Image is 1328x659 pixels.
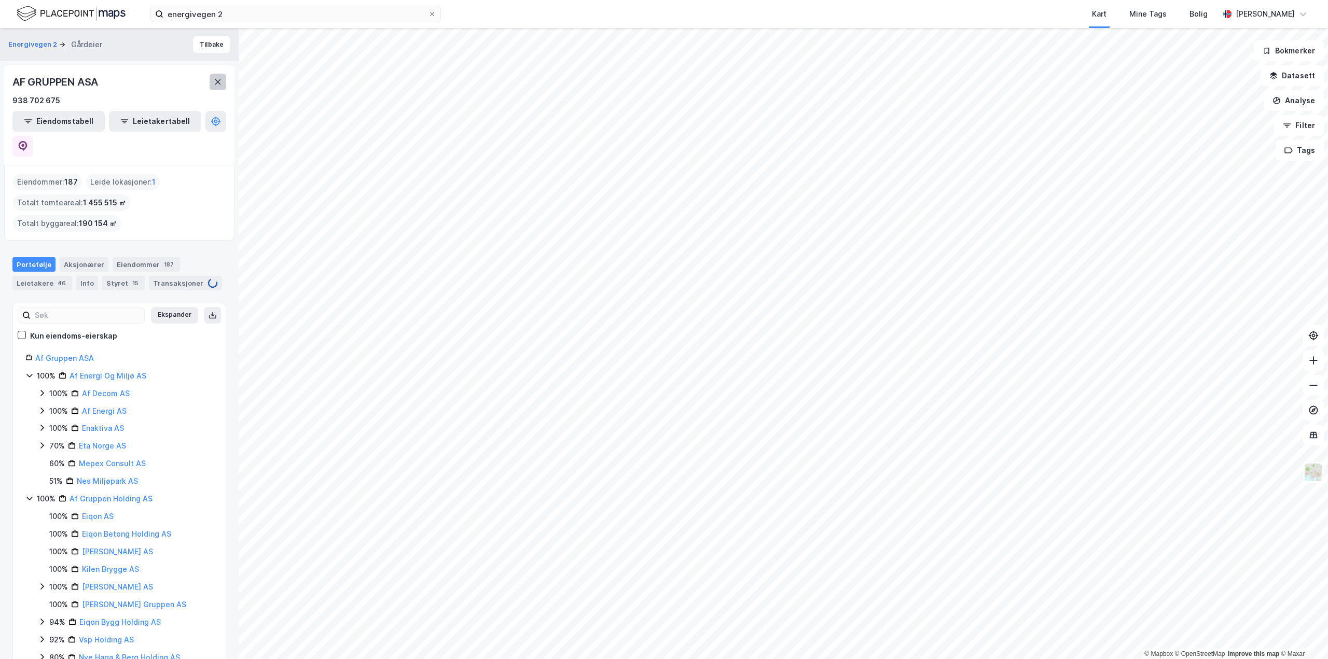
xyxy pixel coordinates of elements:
[49,440,65,452] div: 70%
[49,598,68,611] div: 100%
[77,476,138,485] a: Nes Miljøpark AS
[35,354,94,362] a: Af Gruppen ASA
[56,278,68,288] div: 46
[151,307,198,324] button: Ekspander
[12,94,60,107] div: 938 702 675
[12,74,100,90] div: AF GRUPPEN ASA
[79,441,126,450] a: Eta Norge AS
[49,457,65,470] div: 60%
[82,389,130,398] a: Af Decom AS
[1092,8,1106,20] div: Kart
[193,36,230,53] button: Tilbake
[12,257,56,272] div: Portefølje
[113,257,180,272] div: Eiendommer
[49,545,68,558] div: 100%
[130,278,141,288] div: 15
[49,510,68,523] div: 100%
[1261,65,1324,86] button: Datasett
[60,257,108,272] div: Aksjonærer
[152,176,156,188] span: 1
[49,405,68,417] div: 100%
[82,529,171,538] a: Eiqon Betong Holding AS
[1276,140,1324,161] button: Tags
[163,6,428,22] input: Søk på adresse, matrikkel, gårdeiere, leietakere eller personer
[12,276,72,290] div: Leietakere
[12,111,105,132] button: Eiendomstabell
[49,475,63,487] div: 51%
[13,174,82,190] div: Eiendommer :
[76,276,98,290] div: Info
[1264,90,1324,111] button: Analyse
[49,616,65,628] div: 94%
[82,600,186,609] a: [PERSON_NAME] Gruppen AS
[102,276,145,290] div: Styret
[49,563,68,576] div: 100%
[162,259,176,270] div: 187
[208,278,218,288] img: spinner.a6d8c91a73a9ac5275cf975e30b51cfb.svg
[64,176,78,188] span: 187
[1129,8,1167,20] div: Mine Tags
[79,459,146,468] a: Mepex Consult AS
[82,547,153,556] a: [PERSON_NAME] AS
[1189,8,1208,20] div: Bolig
[79,618,161,626] a: Eiqon Bygg Holding AS
[49,528,68,540] div: 100%
[37,370,56,382] div: 100%
[82,565,139,573] a: Kilen Brygge AS
[82,512,114,521] a: Eiqon AS
[30,330,117,342] div: Kun eiendoms-eierskap
[49,387,68,400] div: 100%
[1144,650,1173,657] a: Mapbox
[49,581,68,593] div: 100%
[13,215,121,232] div: Totalt byggareal :
[17,5,126,23] img: logo.f888ab2527a4732fd821a326f86c7f29.svg
[109,111,201,132] button: Leietakertabell
[1274,115,1324,136] button: Filter
[86,174,160,190] div: Leide lokasjoner :
[1228,650,1279,657] a: Improve this map
[149,276,222,290] div: Transaksjoner
[8,39,59,50] button: Energivegen 2
[1236,8,1295,20] div: [PERSON_NAME]
[71,38,102,51] div: Gårdeier
[82,406,127,415] a: Af Energi AS
[31,307,144,323] input: Søk
[49,634,65,646] div: 92%
[1254,40,1324,61] button: Bokmerker
[79,635,134,644] a: Vsp Holding AS
[1304,462,1323,482] img: Z
[82,582,153,591] a: [PERSON_NAME] AS
[49,422,68,434] div: 100%
[70,494,153,503] a: Af Gruppen Holding AS
[83,197,126,209] span: 1 455 515 ㎡
[79,217,117,230] span: 190 154 ㎡
[37,493,56,505] div: 100%
[1175,650,1225,657] a: OpenStreetMap
[70,371,146,380] a: Af Energi Og Miljø AS
[13,194,130,211] div: Totalt tomteareal :
[82,424,124,432] a: Enaktiva AS
[1276,609,1328,659] iframe: Chat Widget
